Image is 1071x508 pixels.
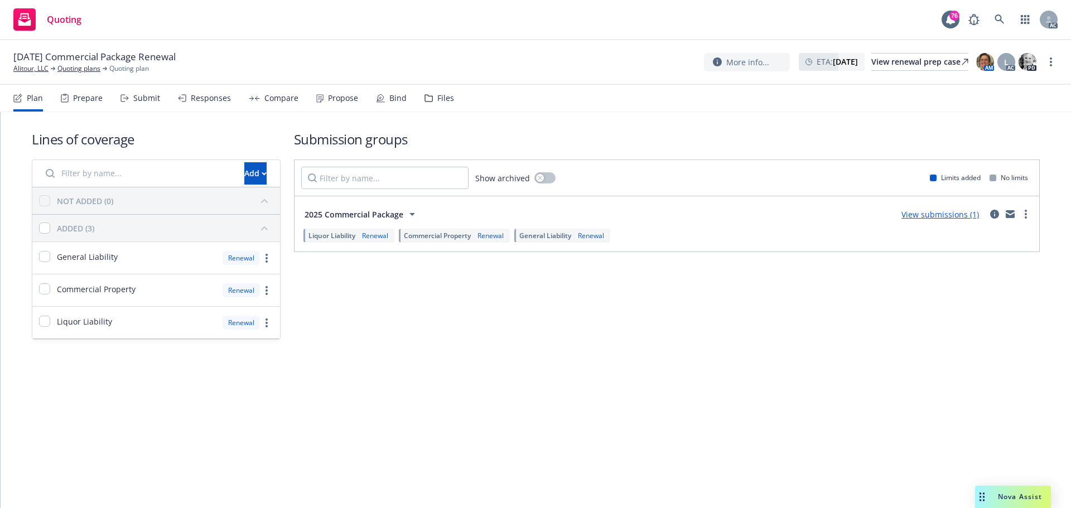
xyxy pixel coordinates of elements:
div: Plan [27,94,43,103]
span: 2025 Commercial Package [305,209,403,220]
div: Responses [191,94,231,103]
div: 76 [949,11,959,21]
div: Submit [133,94,160,103]
a: Quoting plans [57,64,100,74]
a: more [1044,55,1058,69]
div: Renewal [223,316,260,330]
span: Quoting plan [109,64,149,74]
a: circleInformation [988,207,1001,221]
div: Prepare [73,94,103,103]
a: more [260,284,273,297]
a: mail [1004,207,1017,221]
span: Liquor Liability [308,231,355,240]
button: Add [244,162,267,185]
div: ADDED (3) [57,222,94,234]
a: Alitour, LLC [13,64,49,74]
a: Search [988,8,1011,31]
span: Commercial Property [57,283,136,295]
div: Renewal [576,231,606,240]
span: Nova Assist [998,492,1042,501]
div: Drag to move [975,486,989,508]
span: [DATE] Commercial Package Renewal [13,50,176,64]
h1: Lines of coverage [32,130,281,148]
span: More info... [726,56,769,68]
button: More info... [704,53,790,71]
div: Bind [389,94,407,103]
h1: Submission groups [294,130,1040,148]
span: L [1004,56,1009,68]
a: Report a Bug [963,8,985,31]
a: more [1019,207,1033,221]
span: General Liability [519,231,571,240]
button: Nova Assist [975,486,1051,508]
span: Commercial Property [404,231,471,240]
a: View renewal prep case [871,53,968,71]
a: more [260,316,273,330]
div: Renewal [475,231,506,240]
a: View submissions (1) [901,209,979,220]
button: NOT ADDED (0) [57,192,273,210]
input: Filter by name... [39,162,238,185]
div: Renewal [223,251,260,265]
div: Files [437,94,454,103]
span: Quoting [47,15,81,24]
button: 2025 Commercial Package [301,203,422,225]
div: Compare [264,94,298,103]
div: Propose [328,94,358,103]
span: Show archived [475,172,530,184]
div: Limits added [930,173,981,182]
span: Liquor Liability [57,316,112,327]
a: more [260,251,273,265]
span: ETA : [817,56,858,67]
div: Renewal [223,283,260,297]
div: Renewal [360,231,390,240]
input: Filter by name... [301,167,469,189]
a: Switch app [1014,8,1036,31]
img: photo [976,53,994,71]
div: Add [244,163,267,184]
a: Quoting [9,4,86,35]
button: ADDED (3) [57,219,273,237]
strong: [DATE] [833,56,858,67]
img: photo [1019,53,1036,71]
span: General Liability [57,251,118,263]
div: NOT ADDED (0) [57,195,113,207]
div: View renewal prep case [871,54,968,70]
